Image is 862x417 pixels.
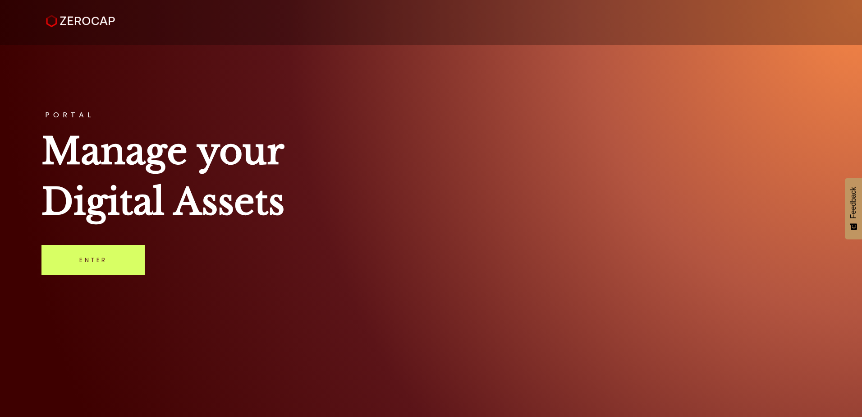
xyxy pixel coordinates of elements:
button: Feedback - Show survey [845,178,862,239]
h3: PORTAL [41,111,820,119]
span: Feedback [849,187,857,218]
h1: Manage your Digital Assets [41,126,820,227]
img: ZeroCap [46,15,115,28]
a: Enter [41,245,145,275]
